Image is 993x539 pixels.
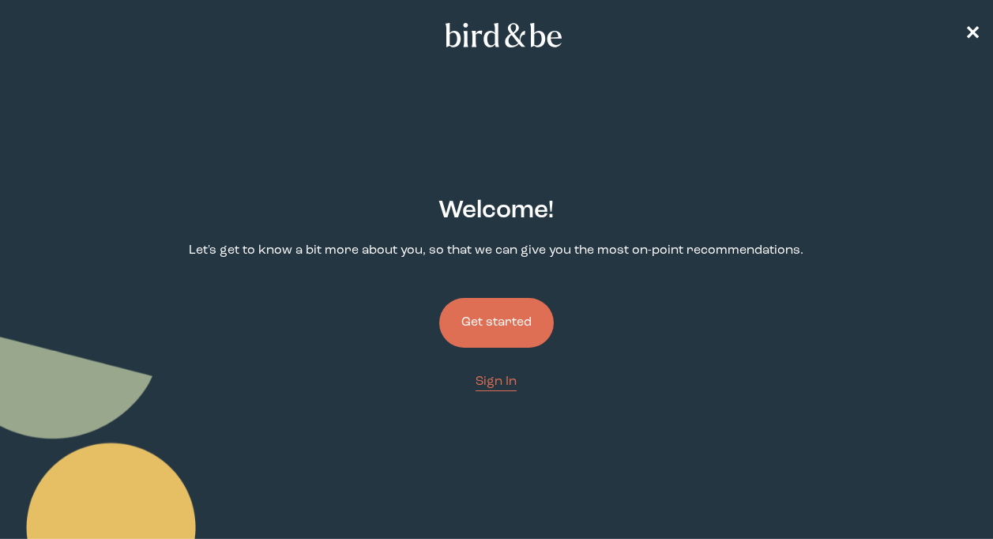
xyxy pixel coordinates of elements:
[476,375,517,388] span: Sign In
[965,21,980,49] a: ✕
[189,242,803,260] p: Let's get to know a bit more about you, so that we can give you the most on-point recommendations.
[914,465,977,523] iframe: Gorgias live chat messenger
[965,25,980,44] span: ✕
[439,298,554,348] button: Get started
[438,193,554,229] h2: Welcome !
[476,373,517,391] a: Sign In
[439,273,554,373] a: Get started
